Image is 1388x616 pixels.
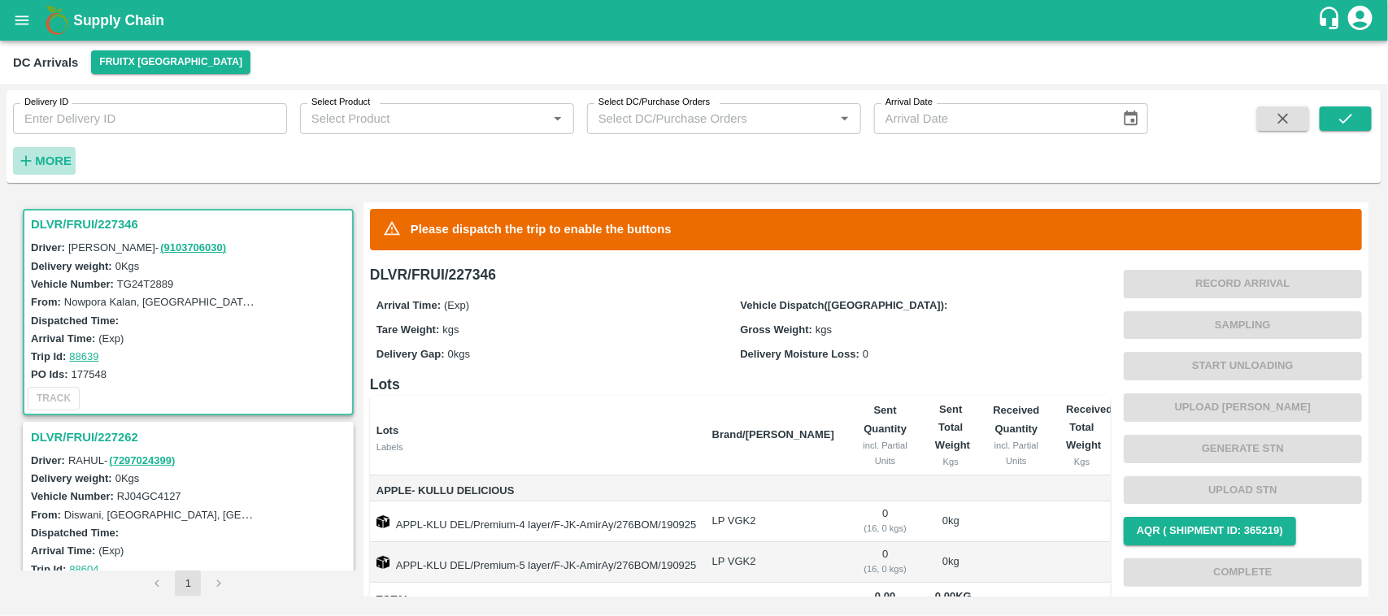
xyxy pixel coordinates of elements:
[1066,454,1098,469] div: Kgs
[31,214,350,235] h3: DLVR/FRUI/227346
[861,438,909,468] div: incl. Partial Units
[41,4,73,37] img: logo
[69,350,98,362] a: 88639
[31,368,68,380] label: PO Ids:
[376,556,389,569] img: box
[3,2,41,39] button: open drawer
[115,472,140,484] label: 0 Kgs
[376,323,440,336] label: Tare Weight:
[13,52,78,73] div: DC Arrivals
[31,472,112,484] label: Delivery weight:
[68,454,176,466] span: RAHUL -
[31,427,350,448] h3: DLVR/FRUI/227262
[311,96,370,109] label: Select Product
[935,454,967,469] div: Kgs
[592,108,808,129] input: Select DC/Purchase Orders
[64,295,485,308] label: Nowpora Kalan, [GEOGRAPHIC_DATA], [GEOGRAPHIC_DATA], [GEOGRAPHIC_DATA]
[442,323,459,336] span: kgs
[861,562,909,576] div: ( 16, 0 kgs)
[376,440,699,454] div: Labels
[922,501,980,542] td: 0 kg
[444,299,469,311] span: (Exp)
[816,323,832,336] span: kgs
[1346,3,1375,37] div: account of current user
[370,373,1111,396] h6: Lots
[1116,103,1147,134] button: Choose date
[740,299,947,311] label: Vehicle Dispatch([GEOGRAPHIC_DATA]):
[31,490,114,502] label: Vehicle Number:
[547,108,568,129] button: Open
[935,590,972,602] span: 0.00 Kg
[1317,6,1346,35] div: customer-support
[117,278,173,290] label: TG24T2889
[370,501,699,542] td: APPL-KLU DEL/Premium-4 layer/F-JK-AmirAy/276BOM/190925
[72,368,107,380] label: 177548
[740,348,859,360] label: Delivery Moisture Loss:
[98,332,124,345] label: (Exp)
[874,103,1109,134] input: Arrival Date
[376,515,389,528] img: box
[31,332,95,345] label: Arrival Time:
[141,570,234,596] nav: pagination navigation
[861,588,909,606] span: 0.00
[98,544,124,557] label: (Exp)
[109,454,175,466] a: (7297024399)
[376,348,445,360] label: Delivery Gap:
[848,501,922,542] td: 0
[598,96,710,109] label: Select DC/Purchase Orders
[31,260,112,272] label: Delivery weight:
[376,482,699,501] span: Apple- Kullu Delicious
[1066,403,1112,452] b: Received Total Weight
[448,348,470,360] span: 0 kgs
[885,96,933,109] label: Arrival Date
[115,260,140,272] label: 0 Kgs
[69,563,98,575] a: 88604
[848,542,922,583] td: 0
[31,563,66,575] label: Trip Id:
[31,296,61,308] label: From:
[712,428,834,440] b: Brand/[PERSON_NAME]
[73,9,1317,32] a: Supply Chain
[834,108,855,129] button: Open
[370,542,699,583] td: APPL-KLU DEL/Premium-5 layer/F-JK-AmirAy/276BOM/190925
[91,50,250,74] button: Select DC
[31,527,119,539] label: Dispatched Time:
[370,263,1111,286] h6: DLVR/FRUI/227346
[740,323,812,336] label: Gross Weight:
[863,348,868,360] span: 0
[376,591,699,609] span: Total
[699,542,849,583] td: LP VGK2
[31,278,114,290] label: Vehicle Number:
[64,508,452,521] label: Diswani, [GEOGRAPHIC_DATA], [GEOGRAPHIC_DATA] , [GEOGRAPHIC_DATA]
[13,147,76,175] button: More
[31,454,65,466] label: Driver:
[376,424,398,436] b: Lots
[993,438,1041,468] div: incl. Partial Units
[73,12,164,28] b: Supply Chain
[993,404,1039,434] b: Received Quantity
[31,315,119,327] label: Dispatched Time:
[117,490,181,502] label: RJ04GC4127
[13,103,287,134] input: Enter Delivery ID
[376,299,441,311] label: Arrival Time:
[1124,517,1296,545] button: AQR ( Shipment Id: 365219)
[861,521,909,536] div: ( 16, 0 kgs)
[31,544,95,557] label: Arrival Time:
[31,350,66,362] label: Trip Id:
[68,241,228,254] span: [PERSON_NAME] -
[31,509,61,521] label: From:
[699,501,849,542] td: LP VGK2
[411,220,672,238] p: Please dispatch the trip to enable the buttons
[935,403,970,452] b: Sent Total Weight
[160,241,226,254] a: (9103706030)
[922,542,980,583] td: 0 kg
[864,404,907,434] b: Sent Quantity
[24,96,68,109] label: Delivery ID
[31,241,65,254] label: Driver:
[35,154,72,167] strong: More
[305,108,542,129] input: Select Product
[175,570,201,596] button: page 1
